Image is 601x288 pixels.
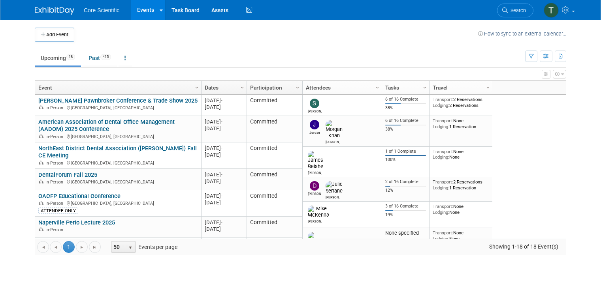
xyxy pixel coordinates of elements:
[38,200,198,206] div: [GEOGRAPHIC_DATA], [GEOGRAPHIC_DATA]
[38,171,97,178] a: DentalForum Fall 2025
[38,159,198,166] div: [GEOGRAPHIC_DATA], [GEOGRAPHIC_DATA]
[433,118,490,129] div: None 1 Reservation
[433,149,453,154] span: Transport:
[50,241,62,253] a: Go to the previous page
[38,97,198,104] a: [PERSON_NAME] Pawnbroker Conference & Trade Show 2025
[247,116,302,142] td: Committed
[433,124,449,129] span: Lodging:
[221,97,222,103] span: -
[83,50,117,65] a: Past415
[35,50,81,65] a: Upcoming18
[422,84,428,91] span: Column Settings
[308,232,328,251] img: Robert Dittmann
[39,161,43,165] img: In-Person Event
[308,151,323,170] img: James Belshe
[45,161,66,166] span: In-Person
[385,188,426,193] div: 12%
[205,104,243,110] div: [DATE]
[89,241,101,253] a: Go to the last page
[433,230,453,236] span: Transport:
[39,180,43,183] img: In-Person Event
[101,241,185,253] span: Events per page
[433,230,490,241] div: None None
[308,206,329,218] img: Mike McKenna
[385,118,426,123] div: 6 of 16 Complete
[66,54,75,60] span: 18
[38,193,121,200] a: OACFP Educational Conference
[310,120,319,129] img: Jordan McCullough
[205,125,243,132] div: [DATE]
[326,120,343,139] img: Morgan Khan
[433,149,490,160] div: None None
[482,241,566,252] span: Showing 1-18 of 18 Event(s)
[221,119,222,125] span: -
[497,4,533,17] a: Search
[385,157,426,163] div: 100%
[205,151,243,158] div: [DATE]
[308,191,322,196] div: Dan Boro
[385,149,426,154] div: 1 of 1 Complete
[306,81,377,94] a: Attendees
[250,81,297,94] a: Participation
[194,84,200,91] span: Column Settings
[45,227,66,232] span: In-Person
[127,245,134,251] span: select
[38,178,198,185] div: [GEOGRAPHIC_DATA], [GEOGRAPHIC_DATA]
[326,194,339,199] div: Julie Serrano
[433,154,449,160] span: Lodging:
[247,190,302,217] td: Committed
[38,133,198,140] div: [GEOGRAPHIC_DATA], [GEOGRAPHIC_DATA]
[205,118,243,125] div: [DATE]
[385,204,426,209] div: 3 of 16 Complete
[310,99,319,108] img: Sam Robinson
[433,209,449,215] span: Lodging:
[45,105,66,110] span: In-Person
[205,193,243,199] div: [DATE]
[205,97,243,104] div: [DATE]
[39,201,43,205] img: In-Person Event
[76,241,88,253] a: Go to the next page
[221,172,222,178] span: -
[239,84,245,91] span: Column Settings
[205,226,243,232] div: [DATE]
[433,204,490,215] div: None None
[40,244,46,251] span: Go to the first page
[485,84,491,91] span: Column Settings
[247,169,302,190] td: Committed
[385,97,426,102] div: 6 of 16 Complete
[35,28,74,42] button: Add Event
[39,134,43,138] img: In-Person Event
[205,145,243,151] div: [DATE]
[221,193,222,199] span: -
[45,180,66,185] span: In-Person
[100,54,111,60] span: 415
[38,219,115,226] a: Naperville Perio Lecture 2025
[63,241,75,253] span: 1
[39,227,43,231] img: In-Person Event
[38,118,175,133] a: American Association of Dental Office Management (AADOM) 2025 Conference
[433,179,490,191] div: 2 Reservations 1 Reservation
[433,204,453,209] span: Transport:
[544,3,559,18] img: Thila Pathma
[310,181,319,191] img: Dan Boro
[247,217,302,238] td: Committed
[84,7,119,13] span: Core Scientific
[308,108,322,113] div: Sam Robinson
[433,179,453,185] span: Transport:
[508,7,526,13] span: Search
[38,104,198,111] div: [GEOGRAPHIC_DATA], [GEOGRAPHIC_DATA]
[385,179,426,185] div: 2 of 16 Complete
[38,145,197,159] a: NorthEast District Dental Association ([PERSON_NAME]) Fall CE Meeting
[205,81,241,94] a: Dates
[433,185,449,191] span: Lodging:
[45,201,66,206] span: In-Person
[433,97,490,108] div: 2 Reservations 2 Reservations
[205,178,243,185] div: [DATE]
[484,81,493,93] a: Column Settings
[79,244,85,251] span: Go to the next page
[205,171,243,178] div: [DATE]
[374,84,381,91] span: Column Settings
[308,218,322,223] div: Mike McKenna
[294,81,302,93] a: Column Settings
[221,219,222,225] span: -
